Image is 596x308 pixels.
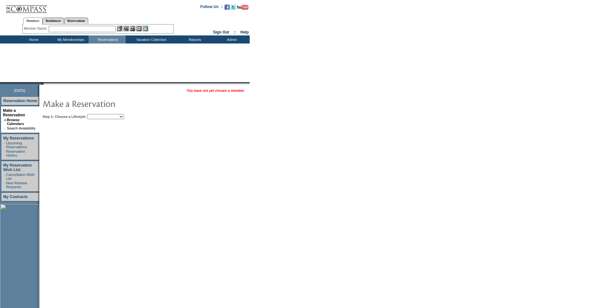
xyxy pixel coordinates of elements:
[3,108,25,117] a: Make a Reservation
[6,181,27,189] a: New Release Requests
[23,17,43,24] a: Members
[130,26,135,31] img: Impersonate
[6,141,27,149] a: Upcoming Reservations
[43,82,44,85] img: blank.gif
[14,89,25,92] span: [DATE]
[6,149,25,157] a: Reservation History
[3,163,32,172] a: My Reservation Wish List
[43,97,171,110] img: pgTtlMakeReservation.gif
[4,126,6,130] td: ·
[187,89,245,92] span: You have not yet chosen a member.
[24,26,49,31] div: Member Name:
[225,6,230,10] a: Become our fan on Facebook
[117,26,122,31] img: b_edit.gif
[64,17,88,24] a: Reservations
[237,6,248,10] a: Subscribe to our YouTube Channel
[225,5,230,10] img: Become our fan on Facebook
[7,126,35,130] a: Search Availability
[213,30,229,34] a: Sign Out
[126,35,176,43] td: Vacation Collection
[234,30,236,34] span: ::
[213,35,250,43] td: Admin
[52,35,89,43] td: My Memberships
[200,4,223,12] td: Follow Us ::
[41,82,43,85] img: promoShadowLeftCorner.gif
[143,26,148,31] img: b_calculator.gif
[240,30,249,34] a: Help
[237,5,248,10] img: Subscribe to our YouTube Channel
[4,118,6,122] b: »
[43,115,86,119] b: Step 1: Choose a Lifestyle:
[89,35,126,43] td: Reservations
[14,35,52,43] td: Home
[231,5,236,10] img: Follow us on Twitter
[3,136,34,140] a: My Reservations
[231,6,236,10] a: Follow us on Twitter
[3,195,28,199] a: My Contracts
[176,35,213,43] td: Reports
[123,26,129,31] img: View
[136,26,142,31] img: Reservations
[43,17,64,24] a: Residences
[3,99,37,103] a: Reservation Home
[6,173,34,180] a: Cancellation Wish List
[7,118,24,126] a: Browse Calendars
